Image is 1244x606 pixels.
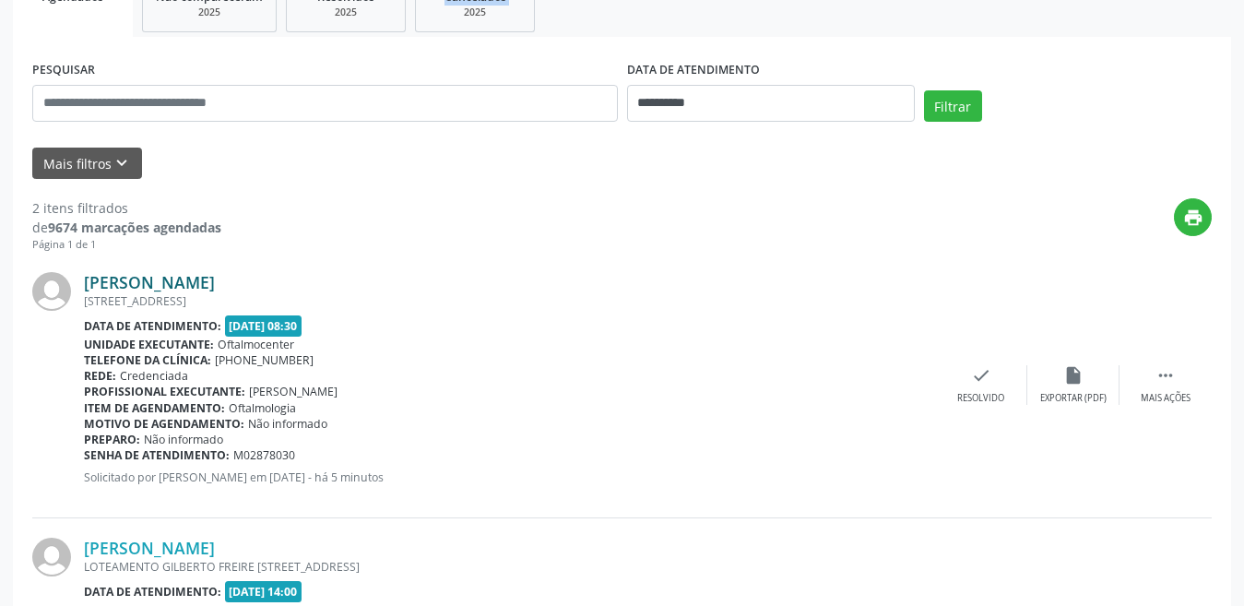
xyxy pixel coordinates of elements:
b: Data de atendimento: [84,318,221,334]
span: Não informado [248,416,327,432]
b: Data de atendimento: [84,584,221,600]
a: [PERSON_NAME] [84,272,215,292]
div: 2025 [156,6,263,19]
b: Motivo de agendamento: [84,416,244,432]
b: Senha de atendimento: [84,447,230,463]
b: Telefone da clínica: [84,352,211,368]
div: Mais ações [1141,392,1191,405]
label: PESQUISAR [32,56,95,85]
i: insert_drive_file [1063,365,1084,386]
span: Não informado [144,432,223,447]
span: [PERSON_NAME] [249,384,338,399]
span: Oftalmologia [229,400,296,416]
div: de [32,218,221,237]
div: [STREET_ADDRESS] [84,293,935,309]
span: [DATE] 14:00 [225,581,302,602]
b: Item de agendamento: [84,400,225,416]
span: Credenciada [120,368,188,384]
i: print [1183,208,1203,228]
b: Preparo: [84,432,140,447]
span: Oftalmocenter [218,337,294,352]
div: LOTEAMENTO GILBERTO FREIRE [STREET_ADDRESS] [84,559,935,575]
span: M02878030 [233,447,295,463]
span: [DATE] 08:30 [225,315,302,337]
label: DATA DE ATENDIMENTO [627,56,760,85]
div: Resolvido [957,392,1004,405]
div: 2 itens filtrados [32,198,221,218]
div: Exportar (PDF) [1040,392,1107,405]
div: 2025 [429,6,521,19]
i: keyboard_arrow_down [112,153,132,173]
span: [PHONE_NUMBER] [215,352,314,368]
i: check [971,365,991,386]
button: print [1174,198,1212,236]
i:  [1155,365,1176,386]
div: Página 1 de 1 [32,237,221,253]
img: img [32,538,71,576]
b: Profissional executante: [84,384,245,399]
button: Mais filtroskeyboard_arrow_down [32,148,142,180]
b: Unidade executante: [84,337,214,352]
p: Solicitado por [PERSON_NAME] em [DATE] - há 5 minutos [84,469,935,485]
strong: 9674 marcações agendadas [48,219,221,236]
button: Filtrar [924,90,982,122]
b: Rede: [84,368,116,384]
div: 2025 [300,6,392,19]
a: [PERSON_NAME] [84,538,215,558]
img: img [32,272,71,311]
